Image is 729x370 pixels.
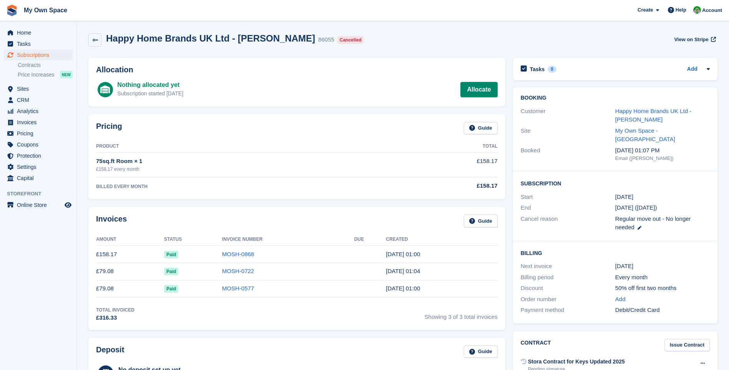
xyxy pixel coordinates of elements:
a: Issue Contract [664,339,710,352]
a: Allocate [460,82,497,97]
div: £316.33 [96,313,135,322]
a: menu [4,200,73,210]
div: 86055 [318,35,334,44]
time: 2025-07-19 00:00:15 UTC [386,251,420,257]
span: Paid [164,268,178,275]
div: Booked [521,146,615,162]
span: Coupons [17,139,63,150]
span: CRM [17,95,63,105]
h2: Billing [521,249,710,257]
a: Preview store [63,200,73,210]
td: £79.08 [96,280,164,297]
a: menu [4,38,73,49]
div: Site [521,127,615,144]
a: menu [4,50,73,60]
span: Account [702,7,722,14]
span: Online Store [17,200,63,210]
div: Discount [521,284,615,293]
span: Showing 3 of 3 total invoices [425,307,498,322]
h2: Tasks [530,66,545,73]
time: 2025-06-19 00:04:41 UTC [386,268,420,274]
span: View on Stripe [674,36,708,43]
div: Billing period [521,273,615,282]
th: Product [96,140,382,153]
div: Next invoice [521,262,615,271]
a: Guide [464,122,498,135]
th: Created [386,233,497,246]
div: Payment method [521,306,615,315]
div: 0 [548,66,556,73]
span: Price increases [18,71,55,78]
a: menu [4,106,73,117]
span: Sites [17,83,63,94]
a: menu [4,150,73,161]
span: Settings [17,162,63,172]
h2: Allocation [96,65,498,74]
img: stora-icon-8386f47178a22dfd0bd8f6a31ec36ba5ce8667c1dd55bd0f319d3a0aa187defe.svg [6,5,18,16]
a: Contracts [18,62,73,69]
h2: Booking [521,95,710,101]
h2: Contract [521,339,551,352]
th: Total [382,140,498,153]
div: Cancelled [337,36,364,44]
a: My Own Space [21,4,70,17]
span: Capital [17,173,63,183]
a: Add [687,65,697,74]
span: Paid [164,285,178,293]
div: £158.17 every month [96,166,382,173]
span: [DATE] ([DATE]) [615,204,657,211]
h2: Pricing [96,122,122,135]
div: 50% off first two months [615,284,710,293]
time: 2025-05-19 00:00:00 UTC [615,193,633,202]
a: MOSH-0722 [222,268,254,274]
div: Every month [615,273,710,282]
div: Total Invoiced [96,307,135,313]
img: Paula Harris [693,6,701,14]
div: End [521,203,615,212]
div: [DATE] 01:07 PM [615,146,710,155]
div: Nothing allocated yet [117,80,183,90]
a: Price increases NEW [18,70,73,79]
a: menu [4,117,73,128]
div: [DATE] [615,262,710,271]
span: Pricing [17,128,63,139]
h2: Invoices [96,215,127,227]
span: Paid [164,251,178,258]
span: Invoices [17,117,63,128]
div: Subscription started [DATE] [117,90,183,98]
a: Happy Home Brands UK Ltd - [PERSON_NAME] [615,108,691,123]
span: Protection [17,150,63,161]
a: menu [4,83,73,94]
div: 75sq.ft Room × 1 [96,157,382,166]
span: Help [676,6,686,14]
span: Regular move out - No longer needed [615,215,691,231]
div: Customer [521,107,615,124]
span: Tasks [17,38,63,49]
a: Add [615,295,626,304]
a: View on Stripe [671,33,717,46]
span: Subscriptions [17,50,63,60]
th: Due [354,233,386,246]
a: Guide [464,345,498,358]
h2: Happy Home Brands UK Ltd - [PERSON_NAME] [106,33,315,43]
div: Order number [521,295,615,304]
td: £79.08 [96,263,164,280]
a: menu [4,95,73,105]
div: BILLED EVERY MONTH [96,183,382,190]
a: Guide [464,215,498,227]
div: Debit/Credit Card [615,306,710,315]
th: Amount [96,233,164,246]
span: Storefront [7,190,76,198]
a: MOSH-0577 [222,285,254,292]
div: Cancel reason [521,215,615,232]
div: £158.17 [382,182,498,190]
a: My Own Space - [GEOGRAPHIC_DATA] [615,127,675,143]
div: Stora Contract for Keys Updated 2025 [528,358,625,366]
h2: Deposit [96,345,124,358]
div: NEW [60,71,73,78]
a: MOSH-0868 [222,251,254,257]
span: Analytics [17,106,63,117]
span: Create [638,6,653,14]
a: menu [4,139,73,150]
div: Start [521,193,615,202]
